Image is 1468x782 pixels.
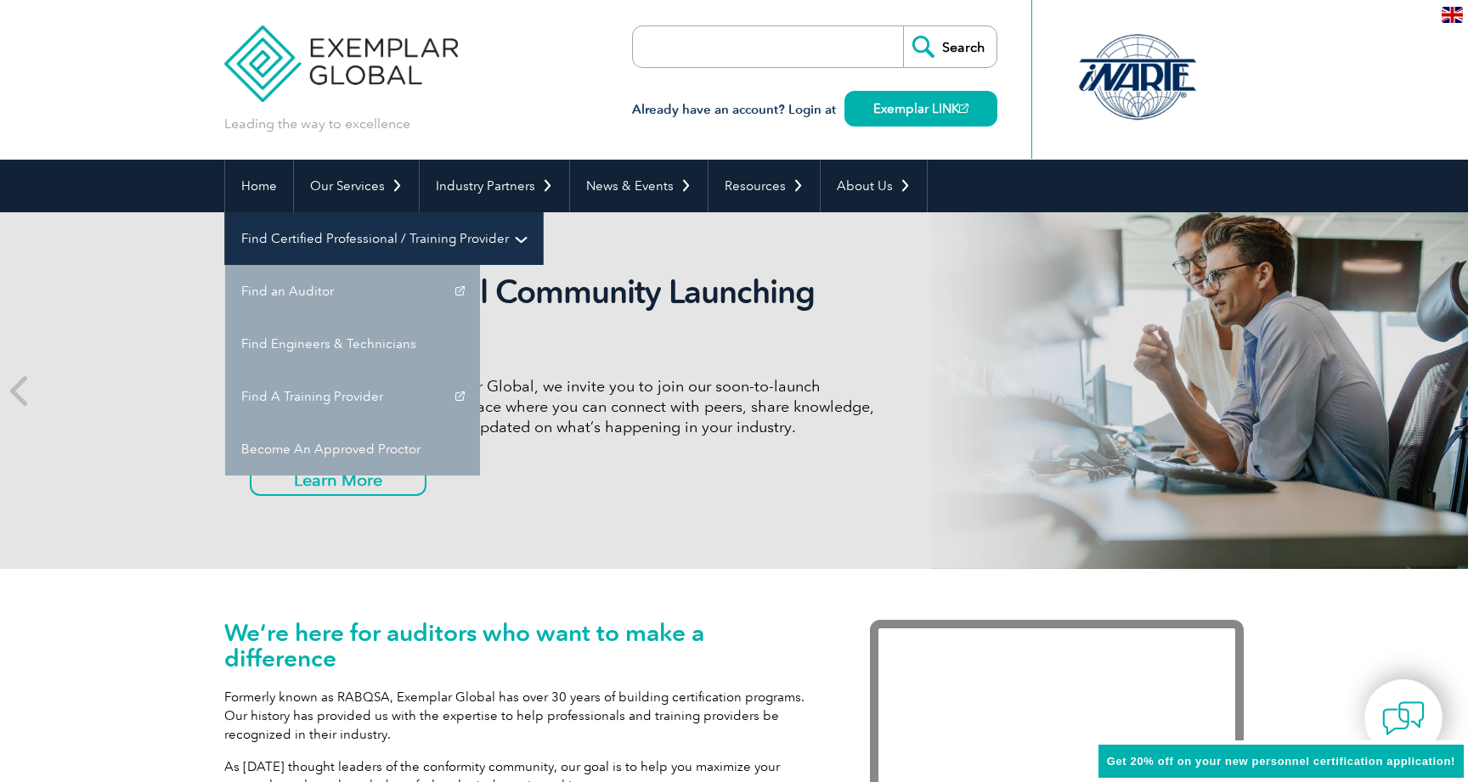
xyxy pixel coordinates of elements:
h1: We’re here for auditors who want to make a difference [224,620,819,671]
a: Find an Auditor [225,265,480,318]
img: contact-chat.png [1382,697,1425,740]
a: Find Engineers & Technicians [225,318,480,370]
a: Our Services [294,160,419,212]
a: News & Events [570,160,708,212]
p: As a valued member of Exemplar Global, we invite you to join our soon-to-launch Community—a fun, ... [250,376,887,437]
h2: Exemplar Global Community Launching Soon [250,273,887,351]
a: Learn More [250,464,426,496]
a: Find Certified Professional / Training Provider [225,212,543,265]
a: Become An Approved Proctor [225,423,480,475]
a: Industry Partners [420,160,569,212]
p: Leading the way to excellence [224,115,410,133]
a: Exemplar LINK [844,91,997,127]
input: Search [903,26,997,67]
a: Find A Training Provider [225,370,480,423]
img: en [1442,7,1463,23]
h3: Already have an account? Login at [632,99,997,121]
img: open_square.png [959,104,968,113]
a: About Us [821,160,927,212]
p: Formerly known as RABQSA, Exemplar Global has over 30 years of building certification programs. O... [224,688,819,744]
span: Get 20% off on your new personnel certification application! [1107,755,1455,768]
a: Resources [709,160,820,212]
a: Home [225,160,293,212]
